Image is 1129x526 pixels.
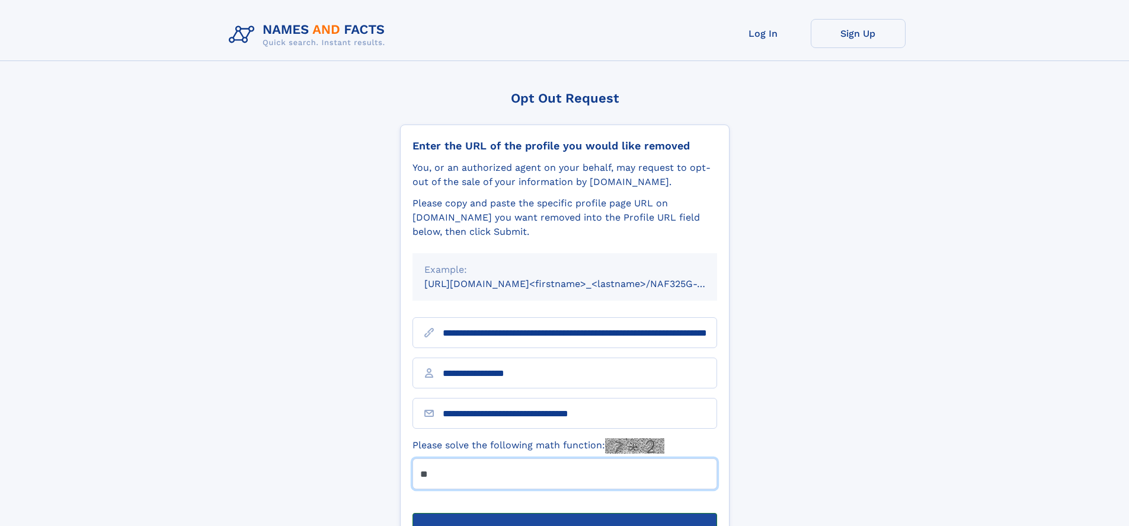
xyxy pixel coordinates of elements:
[412,139,717,152] div: Enter the URL of the profile you would like removed
[412,161,717,189] div: You, or an authorized agent on your behalf, may request to opt-out of the sale of your informatio...
[424,263,705,277] div: Example:
[424,278,740,289] small: [URL][DOMAIN_NAME]<firstname>_<lastname>/NAF325G-xxxxxxxx
[811,19,906,48] a: Sign Up
[224,19,395,51] img: Logo Names and Facts
[400,91,730,106] div: Opt Out Request
[412,438,664,454] label: Please solve the following math function:
[412,196,717,239] div: Please copy and paste the specific profile page URL on [DOMAIN_NAME] you want removed into the Pr...
[716,19,811,48] a: Log In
